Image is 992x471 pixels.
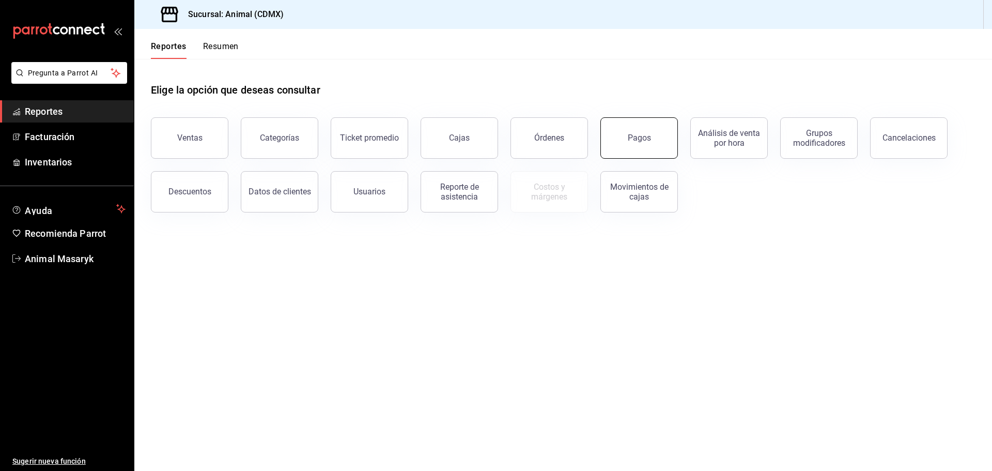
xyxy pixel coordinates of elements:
[780,117,858,159] button: Grupos modificadores
[449,133,470,143] div: Cajas
[510,171,588,212] button: Contrata inventarios para ver este reporte
[787,128,851,148] div: Grupos modificadores
[151,41,187,59] button: Reportes
[421,171,498,212] button: Reporte de asistencia
[25,155,126,169] span: Inventarios
[870,117,948,159] button: Cancelaciones
[340,133,399,143] div: Ticket promedio
[607,182,671,202] div: Movimientos de cajas
[25,203,112,215] span: Ayuda
[12,456,126,467] span: Sugerir nueva función
[11,62,127,84] button: Pregunta a Parrot AI
[249,187,311,196] div: Datos de clientes
[427,182,491,202] div: Reporte de asistencia
[25,252,126,266] span: Animal Masaryk
[882,133,936,143] div: Cancelaciones
[151,41,239,59] div: navigation tabs
[690,117,768,159] button: Análisis de venta por hora
[697,128,761,148] div: Análisis de venta por hora
[177,133,203,143] div: Ventas
[331,117,408,159] button: Ticket promedio
[114,27,122,35] button: open_drawer_menu
[421,117,498,159] button: Cajas
[534,133,564,143] div: Órdenes
[517,182,581,202] div: Costos y márgenes
[25,226,126,240] span: Recomienda Parrot
[600,117,678,159] button: Pagos
[353,187,385,196] div: Usuarios
[600,171,678,212] button: Movimientos de cajas
[25,130,126,144] span: Facturación
[28,68,111,79] span: Pregunta a Parrot AI
[180,8,284,21] h3: Sucursal: Animal (CDMX)
[203,41,239,59] button: Resumen
[241,171,318,212] button: Datos de clientes
[7,75,127,86] a: Pregunta a Parrot AI
[151,82,320,98] h1: Elige la opción que deseas consultar
[151,117,228,159] button: Ventas
[241,117,318,159] button: Categorías
[168,187,211,196] div: Descuentos
[628,133,651,143] div: Pagos
[151,171,228,212] button: Descuentos
[331,171,408,212] button: Usuarios
[260,133,299,143] div: Categorías
[510,117,588,159] button: Órdenes
[25,104,126,118] span: Reportes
